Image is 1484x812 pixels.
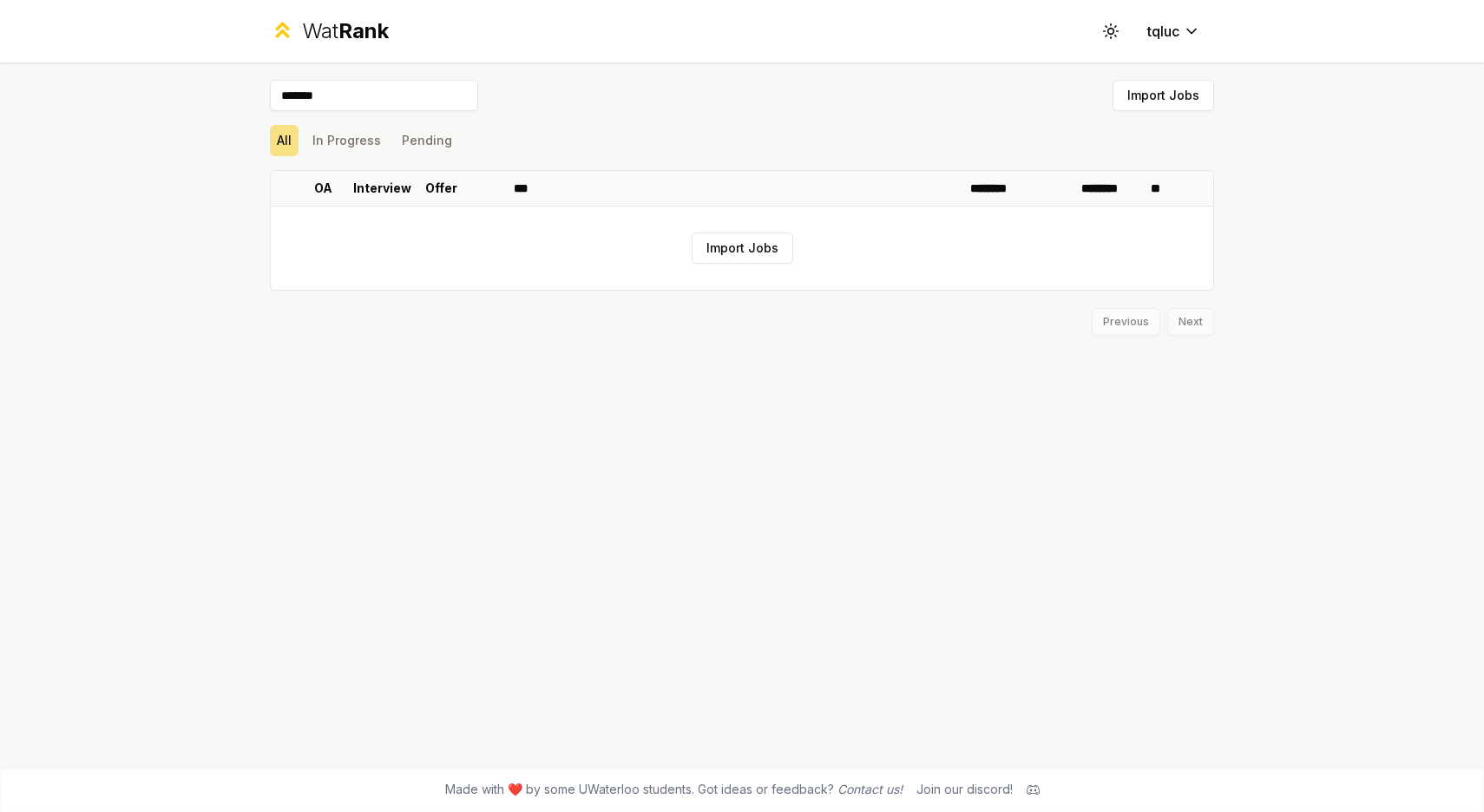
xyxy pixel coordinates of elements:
[270,17,389,45] a: WatRank
[425,180,457,197] p: Offer
[270,125,299,156] button: All
[445,781,903,798] span: Made with ❤️ by some UWaterloo students. Got ideas or feedback?
[1113,80,1214,111] button: Import Jobs
[692,232,793,264] button: Import Jobs
[837,782,903,796] a: Contact us!
[353,180,411,197] p: Interview
[314,180,332,197] p: OA
[338,18,389,43] span: Rank
[1147,21,1179,42] span: tqluc
[305,125,388,156] button: In Progress
[302,17,389,45] div: Wat
[916,781,1013,798] div: Join our discord!
[1133,16,1214,47] button: tqluc
[395,125,459,156] button: Pending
